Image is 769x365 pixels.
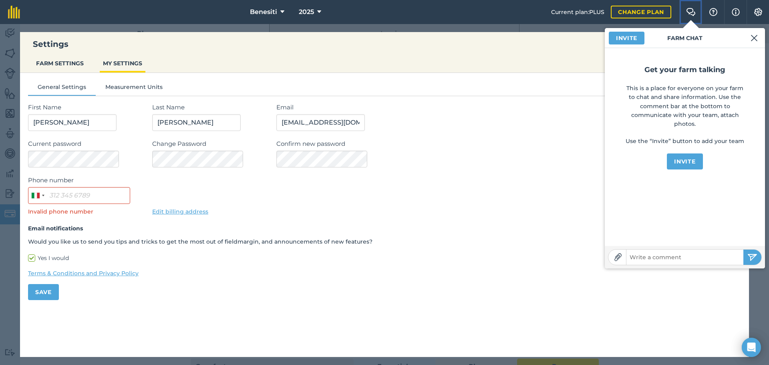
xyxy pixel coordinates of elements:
img: A cog icon [753,8,763,16]
img: Two speech bubbles overlapping with the left bubble in the forefront [686,8,696,16]
input: 312 345 6789 [28,187,130,204]
a: Terms & Conditions and Privacy Policy [28,269,741,278]
button: General Settings [28,83,96,95]
a: Edit billing address [152,208,208,215]
h4: Email notifications [28,224,741,233]
label: Last Name [152,103,268,112]
button: Measurement Units [96,83,172,95]
label: Email [276,103,741,112]
button: Invite [609,32,644,44]
label: First Name [28,103,144,112]
img: fieldmargin Logo [8,6,20,18]
p: Use the “Invite” button to add your team [625,137,745,145]
h3: Settings [20,38,749,50]
label: Change Password [152,139,268,149]
p: Invalid phone number [28,207,144,216]
span: 2025 [299,7,314,17]
button: Invite [667,153,703,169]
p: Would you like us to send you tips and tricks to get the most out of fieldmargin, and announcemen... [28,237,741,246]
h3: Farm Chat [605,28,765,48]
input: Write a comment [626,252,743,263]
a: Change plan [611,6,671,18]
button: MY SETTINGS [100,56,145,71]
button: Selected country [28,188,47,204]
button: FARM SETTINGS [33,56,87,71]
img: svg+xml;base64,PHN2ZyB4bWxucz0iaHR0cDovL3d3dy53My5vcmcvMjAwMC9zdmciIHdpZHRoPSIxNyIgaGVpZ2h0PSIxNy... [732,7,740,17]
button: Save [28,284,59,300]
h2: Get your farm talking [625,64,745,76]
label: Yes I would [28,254,741,262]
label: Confirm new password [276,139,741,149]
img: svg+xml;base64,PHN2ZyB4bWxucz0iaHR0cDovL3d3dy53My5vcmcvMjAwMC9zdmciIHdpZHRoPSIyNSIgaGVpZ2h0PSIyNC... [747,252,757,262]
label: Current password [28,139,144,149]
label: Phone number [28,175,144,185]
img: svg+xml;base64,PHN2ZyB4bWxucz0iaHR0cDovL3d3dy53My5vcmcvMjAwMC9zdmciIHdpZHRoPSIyMiIgaGVpZ2h0PSIzMC... [751,33,758,43]
img: A question mark icon [709,8,718,16]
div: Open Intercom Messenger [742,338,761,357]
span: Current plan : PLUS [551,8,604,16]
p: This is a place for everyone on your farm to chat and share information. Use the comment bar at t... [625,84,745,129]
span: Benesiti [250,7,277,17]
img: Paperclip icon [614,253,622,261]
